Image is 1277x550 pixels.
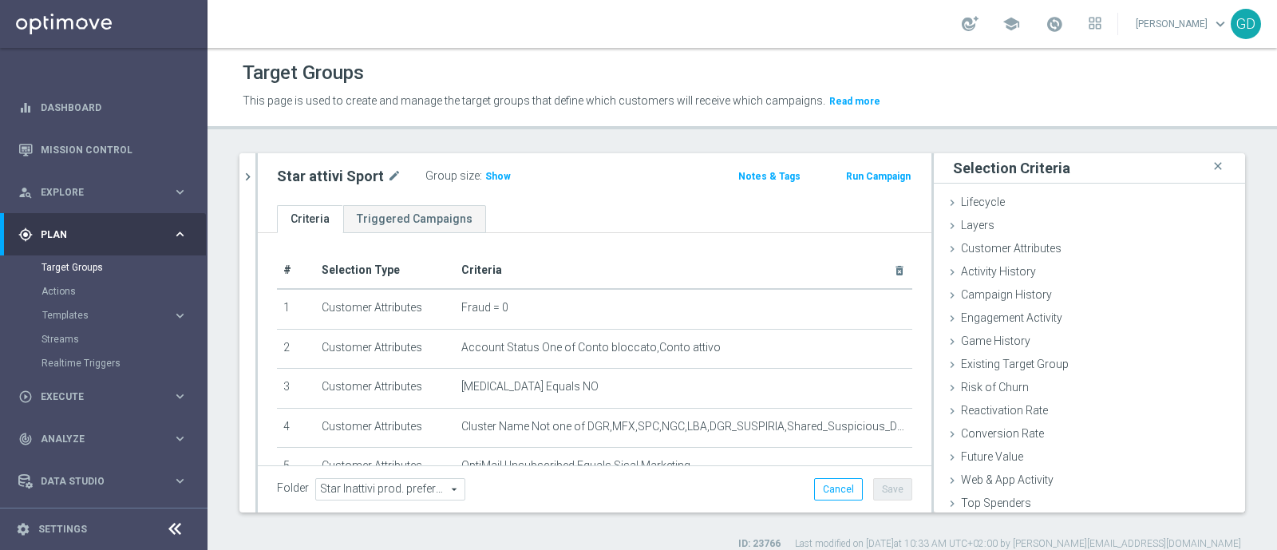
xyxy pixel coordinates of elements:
td: Customer Attributes [315,448,455,488]
i: keyboard_arrow_right [172,431,188,446]
span: [MEDICAL_DATA] Equals NO [461,380,599,394]
i: keyboard_arrow_right [172,473,188,489]
label: : [480,169,482,183]
button: person_search Explore keyboard_arrow_right [18,186,188,199]
button: chevron_right [239,153,255,200]
button: Read more [828,93,882,110]
span: Reactivation Rate [961,404,1048,417]
td: 4 [277,408,315,448]
span: Engagement Activity [961,311,1062,324]
span: Data Studio [41,477,172,486]
span: OptiMail Unsubscribed Equals Sisal Marketing [461,459,690,473]
span: Top Spenders [961,497,1031,509]
div: Actions [42,279,206,303]
div: Target Groups [42,255,206,279]
button: Notes & Tags [737,168,802,185]
span: Risk of Churn [961,381,1029,394]
span: Game History [961,334,1030,347]
span: Execute [41,392,172,402]
i: track_changes [18,432,33,446]
span: Templates [42,311,156,320]
span: Cluster Name Not one of DGR,MFX,SPC,NGC,LBA,DGR_SUSPIRIA,Shared_Suspicious_Device,WALLET_ABUSER [461,420,906,433]
button: Run Campaign [844,168,912,185]
h2: Star attivi Sport [277,167,384,186]
span: Explore [41,188,172,197]
th: Selection Type [315,252,455,289]
th: # [277,252,315,289]
span: Criteria [461,263,502,276]
span: Layers [961,219,994,231]
button: track_changes Analyze keyboard_arrow_right [18,433,188,445]
button: equalizer Dashboard [18,101,188,114]
i: delete_forever [893,264,906,277]
div: Plan [18,228,172,242]
i: keyboard_arrow_right [172,308,188,323]
div: Realtime Triggers [42,351,206,375]
div: Streams [42,327,206,351]
span: Future Value [961,450,1023,463]
span: Lifecycle [961,196,1005,208]
span: This page is used to create and manage the target groups that define which customers will receive... [243,94,825,107]
i: play_circle_outline [18,390,33,404]
a: Streams [42,333,166,346]
a: [PERSON_NAME]keyboard_arrow_down [1134,12,1231,36]
i: mode_edit [387,167,401,186]
i: chevron_right [240,169,255,184]
span: Existing Target Group [961,358,1069,370]
span: keyboard_arrow_down [1212,15,1229,33]
div: Templates [42,311,172,320]
div: Templates [42,303,206,327]
i: person_search [18,185,33,200]
div: Dashboard [18,86,188,129]
div: GD [1231,9,1261,39]
button: Save [873,478,912,501]
span: Campaign History [961,288,1052,301]
button: play_circle_outline Execute keyboard_arrow_right [18,390,188,403]
td: 3 [277,369,315,409]
div: Mission Control [18,129,188,171]
span: Analyze [41,434,172,444]
div: Optibot [18,502,188,544]
a: Realtime Triggers [42,357,166,370]
span: Show [485,171,511,182]
span: Plan [41,230,172,239]
a: Triggered Campaigns [343,205,486,233]
td: Customer Attributes [315,408,455,448]
a: Dashboard [41,86,188,129]
div: Explore [18,185,172,200]
a: Optibot [41,502,167,544]
span: Conversion Rate [961,427,1044,440]
label: Group size [425,169,480,183]
h3: Selection Criteria [953,159,1070,177]
h1: Target Groups [243,61,364,85]
i: settings [16,522,30,536]
a: Criteria [277,205,343,233]
button: Data Studio keyboard_arrow_right [18,475,188,488]
span: Activity History [961,265,1036,278]
span: school [1002,15,1020,33]
i: keyboard_arrow_right [172,389,188,404]
i: keyboard_arrow_right [172,227,188,242]
a: Actions [42,285,166,298]
a: Settings [38,524,87,534]
i: close [1210,156,1226,177]
button: gps_fixed Plan keyboard_arrow_right [18,228,188,241]
td: Customer Attributes [315,289,455,329]
td: Customer Attributes [315,369,455,409]
a: Mission Control [41,129,188,171]
span: Fraud = 0 [461,301,508,315]
span: Account Status One of Conto bloccato,Conto attivo [461,341,721,354]
i: equalizer [18,101,33,115]
button: Mission Control [18,144,188,156]
td: Customer Attributes [315,329,455,369]
span: Customer Attributes [961,242,1062,255]
td: 1 [277,289,315,329]
button: Templates keyboard_arrow_right [42,309,188,322]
